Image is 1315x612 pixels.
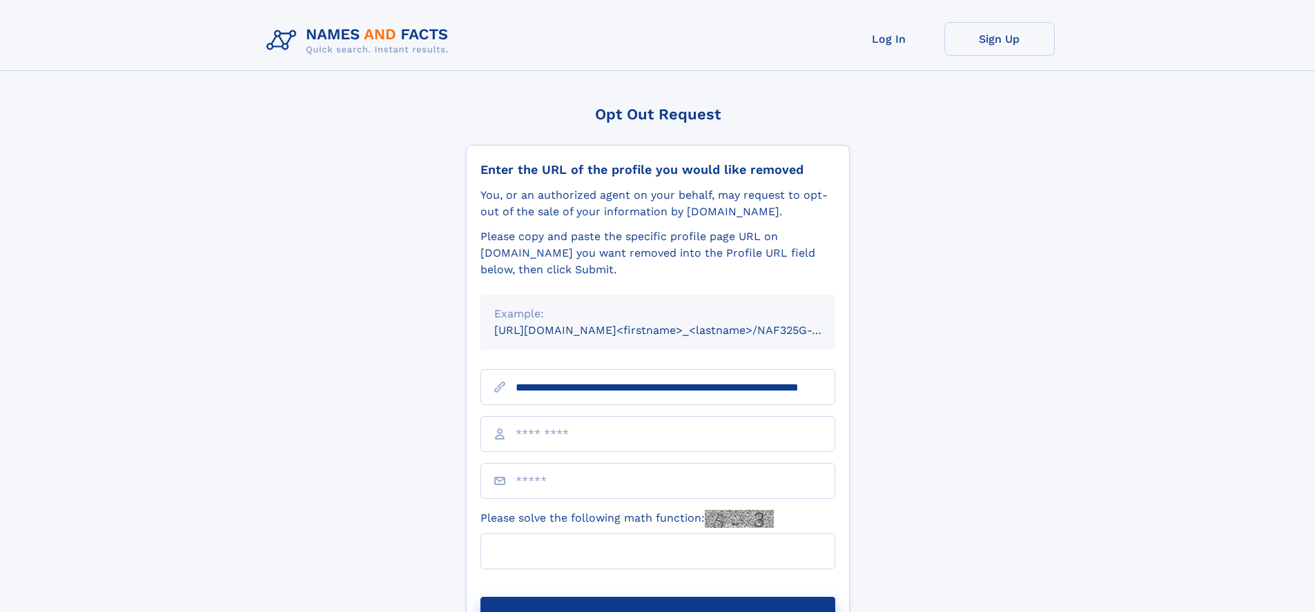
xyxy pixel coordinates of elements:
[466,106,850,123] div: Opt Out Request
[261,22,460,59] img: Logo Names and Facts
[480,510,774,528] label: Please solve the following math function:
[480,228,835,278] div: Please copy and paste the specific profile page URL on [DOMAIN_NAME] you want removed into the Pr...
[494,324,861,337] small: [URL][DOMAIN_NAME]<firstname>_<lastname>/NAF325G-xxxxxxxx
[480,162,835,177] div: Enter the URL of the profile you would like removed
[494,306,821,322] div: Example:
[834,22,944,56] a: Log In
[480,187,835,220] div: You, or an authorized agent on your behalf, may request to opt-out of the sale of your informatio...
[944,22,1055,56] a: Sign Up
